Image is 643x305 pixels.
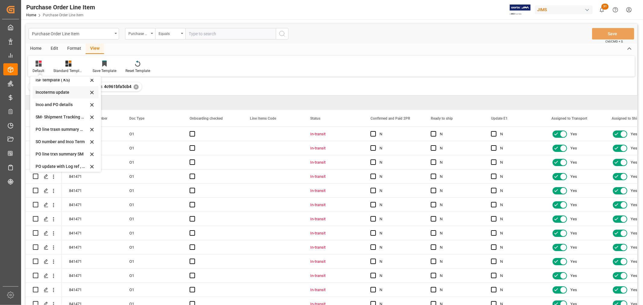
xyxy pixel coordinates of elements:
[510,5,531,15] img: Exertis%20JAM%20-%20Email%20Logo.jpg_1722504956.jpg
[631,170,637,184] span: Yes
[310,116,320,121] span: Status
[36,151,88,157] div: PO line trxn summary SM
[570,241,577,254] span: Yes
[570,170,577,184] span: Yes
[125,68,150,74] div: Reset Template
[36,139,88,145] div: SO number and Inco Term
[122,141,182,155] div: O1
[609,3,622,17] button: Help Center
[440,212,477,226] div: N
[380,127,416,141] div: N
[104,84,131,89] span: 4c961bfa5cb4
[310,170,356,184] div: In-transit
[62,212,122,226] div: 841471
[500,198,537,212] div: N
[440,127,477,141] div: N
[631,255,637,269] span: Yes
[570,141,577,155] span: Yes
[535,4,595,15] button: JIMS
[310,241,356,254] div: In-transit
[250,116,276,121] span: Line Items Code
[125,28,155,39] button: open menu
[185,28,276,39] input: Type to search
[310,212,356,226] div: In-transit
[276,28,288,39] button: search button
[155,28,185,39] button: open menu
[53,68,84,74] div: Standard Templates
[500,170,537,184] div: N
[380,170,416,184] div: N
[62,240,122,254] div: 841471
[631,226,637,240] span: Yes
[26,184,62,198] div: Press SPACE to select this row.
[122,169,182,183] div: O1
[440,156,477,169] div: N
[122,240,182,254] div: O1
[440,255,477,269] div: N
[122,226,182,240] div: O1
[310,255,356,269] div: In-transit
[33,68,44,74] div: Default
[570,156,577,169] span: Yes
[380,141,416,155] div: N
[26,269,62,283] div: Press SPACE to select this row.
[500,283,537,297] div: N
[440,184,477,198] div: N
[631,283,637,297] span: Yes
[570,184,577,198] span: Yes
[570,255,577,269] span: Yes
[122,212,182,226] div: O1
[380,198,416,212] div: N
[440,170,477,184] div: N
[62,226,122,240] div: 841471
[370,116,410,121] span: Confirmed and Paid 2PR
[601,4,609,10] span: 31
[380,226,416,240] div: N
[86,44,104,54] div: View
[631,212,637,226] span: Yes
[159,30,179,36] div: Equals
[32,30,112,37] div: Purchase Order Line Item
[380,184,416,198] div: N
[36,163,88,170] div: PO update with Log ref , tracking code and JAM ref #
[631,127,637,141] span: Yes
[129,116,144,121] span: Doc Type
[26,13,36,17] a: Home
[500,127,537,141] div: N
[62,283,122,297] div: 841471
[380,212,416,226] div: N
[36,102,88,108] div: Inco and PO details
[440,141,477,155] div: N
[36,89,88,96] div: Incoterms update
[310,283,356,297] div: In-transit
[26,3,95,12] div: Purchase Order Line Item
[122,127,182,141] div: O1
[310,184,356,198] div: In-transit
[500,184,537,198] div: N
[570,283,577,297] span: Yes
[62,198,122,212] div: 841471
[551,116,587,121] span: Assigned to Transport
[631,141,637,155] span: Yes
[570,212,577,226] span: Yes
[631,156,637,169] span: Yes
[26,240,62,254] div: Press SPACE to select this row.
[62,169,122,183] div: 841471
[631,241,637,254] span: Yes
[122,254,182,268] div: O1
[592,28,634,39] button: Save
[26,155,62,169] div: Press SPACE to select this row.
[29,28,119,39] button: open menu
[500,241,537,254] div: N
[122,155,182,169] div: O1
[535,5,593,14] div: JIMS
[26,127,62,141] div: Press SPACE to select this row.
[122,283,182,297] div: O1
[491,116,508,121] span: Update E1
[440,198,477,212] div: N
[36,114,88,120] div: SM- Shipment Tracking code
[500,141,537,155] div: N
[62,254,122,268] div: 841471
[128,30,149,36] div: Purchase Order Number
[26,283,62,297] div: Press SPACE to select this row.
